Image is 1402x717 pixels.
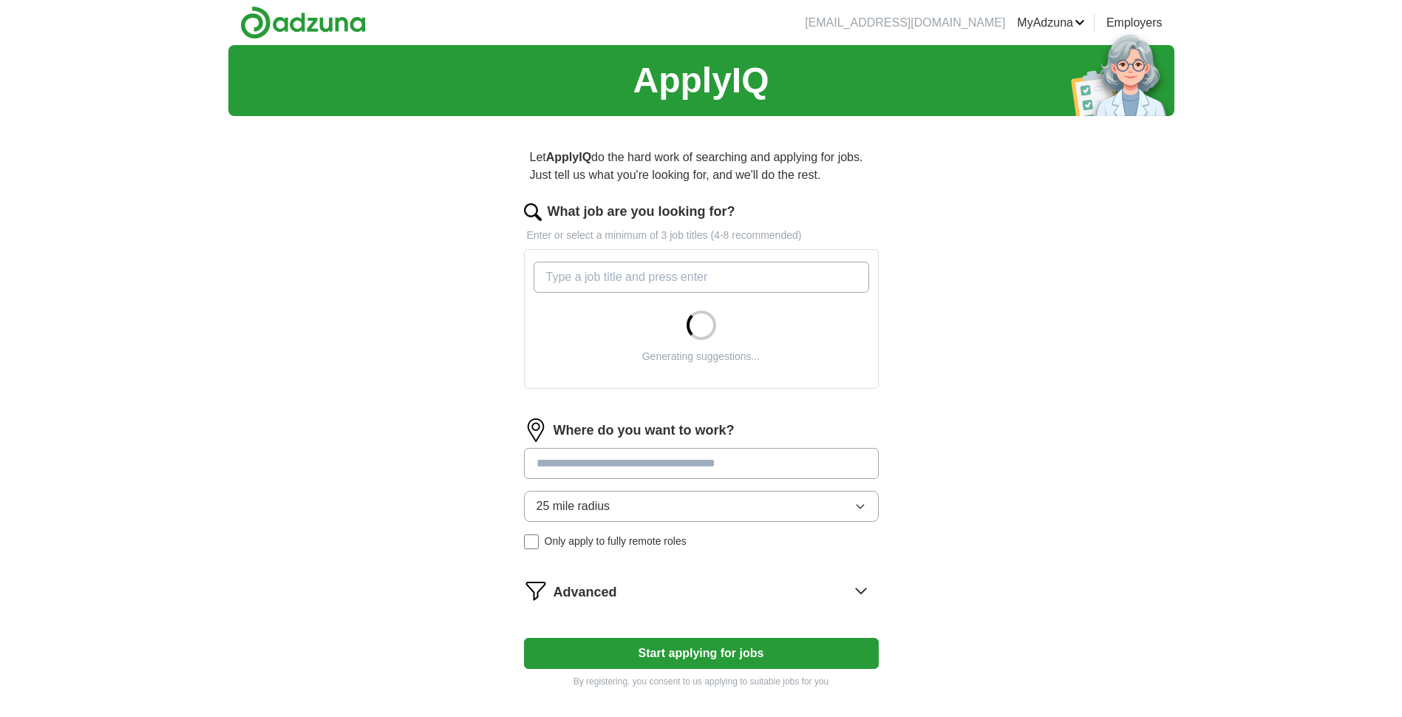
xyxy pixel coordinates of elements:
[524,675,879,688] p: By registering, you consent to us applying to suitable jobs for you
[537,497,610,515] span: 25 mile radius
[240,6,366,39] img: Adzuna logo
[545,534,687,549] span: Only apply to fully remote roles
[633,54,769,107] h1: ApplyIQ
[534,262,869,293] input: Type a job title and press enter
[548,202,735,222] label: What job are you looking for?
[554,421,735,441] label: Where do you want to work?
[524,638,879,669] button: Start applying for jobs
[524,143,879,190] p: Let do the hard work of searching and applying for jobs. Just tell us what you're looking for, an...
[805,14,1005,32] li: [EMAIL_ADDRESS][DOMAIN_NAME]
[524,579,548,602] img: filter
[524,228,879,243] p: Enter or select a minimum of 3 job titles (4-8 recommended)
[524,418,548,442] img: location.png
[546,151,591,163] strong: ApplyIQ
[524,534,539,549] input: Only apply to fully remote roles
[554,582,617,602] span: Advanced
[524,203,542,221] img: search.png
[524,491,879,522] button: 25 mile radius
[1106,14,1163,32] a: Employers
[1017,14,1085,32] a: MyAdzuna
[642,349,760,364] div: Generating suggestions...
